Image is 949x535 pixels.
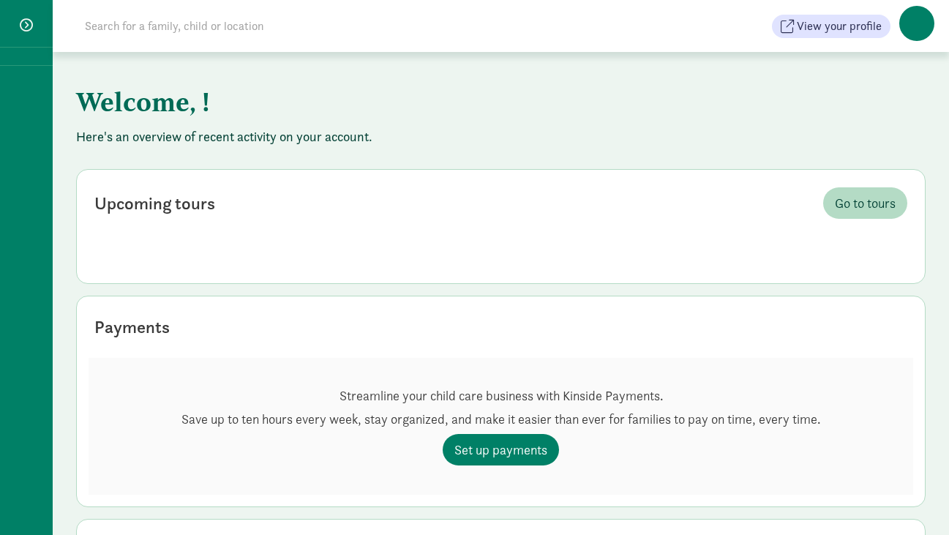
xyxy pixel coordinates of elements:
[94,314,170,340] div: Payments
[835,193,896,213] span: Go to tours
[76,75,800,128] h1: Welcome, !
[454,440,547,460] span: Set up payments
[181,411,820,428] p: Save up to ten hours every week, stay organized, and make it easier than ever for families to pay...
[181,387,820,405] p: Streamline your child care business with Kinside Payments.
[797,18,882,35] span: View your profile
[76,128,926,146] p: Here's an overview of recent activity on your account.
[76,12,487,41] input: Search for a family, child or location
[443,434,559,465] a: Set up payments
[823,187,907,219] a: Go to tours
[94,190,215,217] div: Upcoming tours
[772,15,890,38] button: View your profile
